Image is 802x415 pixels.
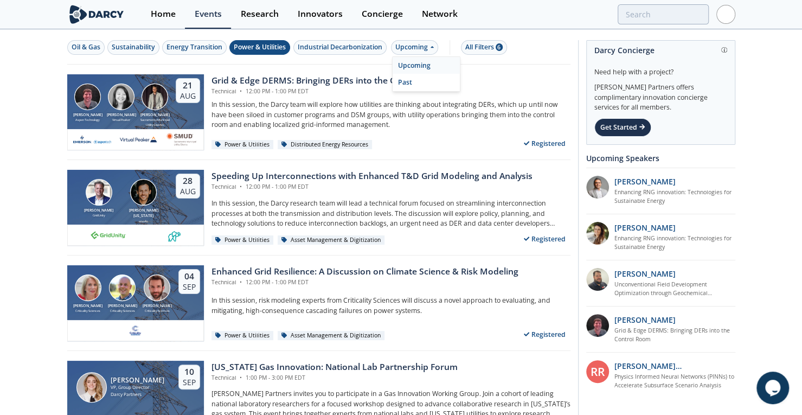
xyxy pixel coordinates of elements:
[67,5,126,24] img: logo-wide.svg
[362,10,403,18] div: Concierge
[496,43,503,51] span: 6
[211,296,570,316] p: In this session, risk modeling experts from Criticality Sciences will discuss a novel approach to...
[127,208,161,219] div: [PERSON_NAME][US_STATE]
[238,183,244,190] span: •
[138,112,172,118] div: [PERSON_NAME]
[180,187,196,196] div: Aug
[618,4,709,24] input: Advanced Search
[614,280,735,298] a: Unconventional Field Development Optimization through Geochemical Fingerprinting Technology
[298,10,343,18] div: Innovators
[168,228,181,241] img: 336b6de1-6040-4323-9c13-5718d9811639
[127,219,161,224] div: envelio
[119,133,157,146] img: virtual-peaker.com.png
[756,372,791,404] iframe: chat widget
[71,303,106,309] div: [PERSON_NAME]
[614,222,676,233] p: [PERSON_NAME]
[393,74,460,91] div: Past
[72,42,100,52] div: Oil & Gas
[67,265,570,341] a: Susan Ginsburg [PERSON_NAME] Criticality Sciences Ben Ruddell [PERSON_NAME] Criticality Sciences ...
[586,268,609,291] img: 2k2ez1SvSiOh3gKHmcgF
[195,10,222,18] div: Events
[519,328,570,341] div: Registered
[111,391,164,398] div: Darcy Partners
[465,42,503,52] div: All Filters
[594,60,727,77] div: Need help with a project?
[75,274,101,301] img: Susan Ginsburg
[166,42,222,52] div: Energy Transition
[614,314,676,325] p: [PERSON_NAME]
[76,372,107,403] img: Lindsey Motlow
[298,42,382,52] div: Industrial Decarbonization
[241,10,279,18] div: Research
[586,176,609,199] img: 1fdb2308-3d70-46db-bc64-f6eabefcce4d
[71,309,106,313] div: Criticality Sciences
[211,235,274,245] div: Power & Utilities
[67,74,570,150] a: Jonathan Curtis [PERSON_NAME] Aspen Technology Brenda Chew [PERSON_NAME] Virtual Peaker Yevgeniy ...
[71,112,105,118] div: [PERSON_NAME]
[278,331,385,341] div: Asset Management & Digitization
[614,327,735,344] a: Grid & Edge DERMS: Bringing DERs into the Control Room
[180,91,196,101] div: Aug
[614,188,735,206] a: Enhancing RNG innovation: Technologies for Sustainable Energy
[162,40,227,55] button: Energy Transition
[393,57,460,74] div: Upcoming
[519,232,570,246] div: Registered
[278,235,385,245] div: Asset Management & Digitization
[238,87,244,95] span: •
[614,234,735,252] a: Enhancing RNG innovation: Technologies for Sustainable Energy
[586,222,609,245] img: 737ad19b-6c50-4cdf-92c7-29f5966a019e
[140,303,175,309] div: [PERSON_NAME]
[594,41,727,60] div: Darcy Concierge
[293,40,387,55] button: Industrial Decarbonization
[519,137,570,150] div: Registered
[234,42,286,52] div: Power & Utilities
[105,118,138,122] div: Virtual Peaker
[107,40,159,55] button: Sustainability
[211,140,274,150] div: Power & Utilities
[129,324,142,337] img: f59c13b7-8146-4c0f-b540-69d0cf6e4c34
[211,170,532,183] div: Speeding Up Interconnections with Enhanced T&D Grid Modeling and Analysis
[142,84,168,110] img: Yevgeniy Postnov
[112,42,155,52] div: Sustainability
[716,5,735,24] img: Profile
[180,80,196,91] div: 21
[211,361,458,374] div: [US_STATE] Gas Innovation: National Lab Partnership Forum
[614,360,735,372] p: [PERSON_NAME] [PERSON_NAME]
[108,84,134,110] img: Brenda Chew
[211,74,447,87] div: Grid & Edge DERMS: Bringing DERs into the Control Room
[140,309,175,313] div: Criticality Sciences
[105,112,138,118] div: [PERSON_NAME]
[238,374,244,381] span: •
[211,265,518,278] div: Enhanced Grid Resilience: A Discussion on Climate Science & Risk Modeling
[144,274,170,301] img: Ross Dakin
[238,278,244,286] span: •
[111,384,164,391] div: VP, Group Director
[211,183,532,191] div: Technical 12:00 PM - 1:00 PM EDT
[211,87,447,96] div: Technical 12:00 PM - 1:00 PM EDT
[89,228,127,241] img: 1659894010494-gridunity-wp-logo.png
[105,303,140,309] div: [PERSON_NAME]
[721,47,727,53] img: information.svg
[211,278,518,287] div: Technical 12:00 PM - 1:00 PM EDT
[82,213,116,218] div: GridUnity
[183,367,196,378] div: 10
[586,149,735,168] div: Upcoming Speakers
[82,208,116,214] div: [PERSON_NAME]
[211,100,570,130] p: In this session, the Darcy team will explore how utilities are thinking about integrating DERs, w...
[594,77,727,113] div: [PERSON_NAME] Partners offers complimentary innovation concierge services for all members.
[278,140,373,150] div: Distributed Energy Resources
[211,331,274,341] div: Power & Utilities
[138,118,172,127] div: Sacramento Municipal Utility District.
[105,309,140,313] div: Criticality Sciences
[586,314,609,337] img: accc9a8e-a9c1-4d58-ae37-132228efcf55
[586,360,609,383] div: RR
[86,179,112,206] img: Brian Fitzsimons
[461,40,507,55] button: All Filters 6
[73,133,111,146] img: cb84fb6c-3603-43a1-87e3-48fd23fb317a
[183,282,196,292] div: Sep
[614,373,735,390] a: Physics Informed Neural Networks (PINNs) to Accelerate Subsurface Scenario Analysis
[151,10,176,18] div: Home
[71,118,105,122] div: Aspen Technology
[74,84,101,110] img: Jonathan Curtis
[111,376,164,384] div: [PERSON_NAME]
